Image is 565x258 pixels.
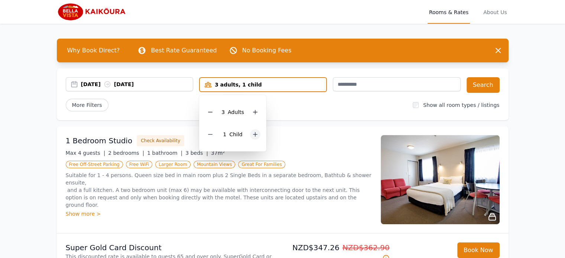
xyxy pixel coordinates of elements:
[108,150,144,156] span: 2 bedrooms |
[137,135,184,146] button: Check Availability
[66,210,372,218] div: Show more >
[200,81,326,88] div: 3 adults, 1 child
[185,150,208,156] span: 3 beds |
[126,161,153,168] span: Free WiFi
[457,242,500,258] button: Book Now
[221,109,225,115] span: 3
[342,243,390,252] span: NZD$362.90
[66,99,108,111] span: More Filters
[211,150,225,156] span: 37m²
[229,131,242,137] span: Child
[66,135,133,146] h3: 1 Bedroom Studio
[147,150,182,156] span: 1 bathroom |
[66,172,372,209] p: Suitable for 1 - 4 persons. Queen size bed in main room plus 2 Single Beds in a separate bedroom,...
[194,161,235,168] span: Mountain Views
[151,46,217,55] p: Best Rate Guaranteed
[155,161,191,168] span: Larger Room
[81,81,193,88] div: [DATE] [DATE]
[467,77,500,93] button: Search
[66,161,123,168] span: Free Off-Street Parking
[223,131,226,137] span: 1
[57,3,129,21] img: Bella Vista Kaikoura
[66,150,105,156] span: Max 4 guests |
[228,109,244,115] span: Adult s
[423,102,499,108] label: Show all room types / listings
[61,43,126,58] span: Why Book Direct?
[66,242,280,253] p: Super Gold Card Discount
[238,161,285,168] span: Great For Families
[242,46,292,55] p: No Booking Fees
